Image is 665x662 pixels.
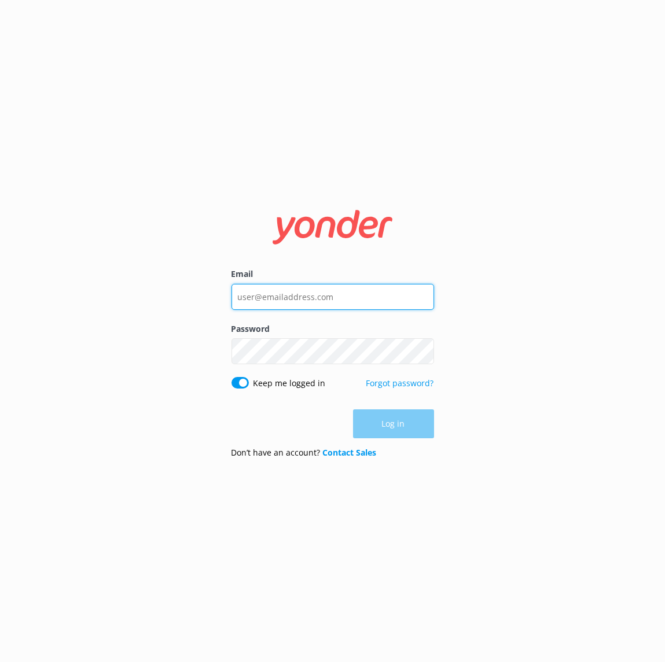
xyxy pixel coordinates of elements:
[323,447,377,458] a: Contact Sales
[232,446,377,459] p: Don’t have an account?
[232,284,434,310] input: user@emailaddress.com
[232,323,434,335] label: Password
[232,268,434,280] label: Email
[411,340,434,363] button: Show password
[253,377,326,390] label: Keep me logged in
[366,378,434,389] a: Forgot password?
